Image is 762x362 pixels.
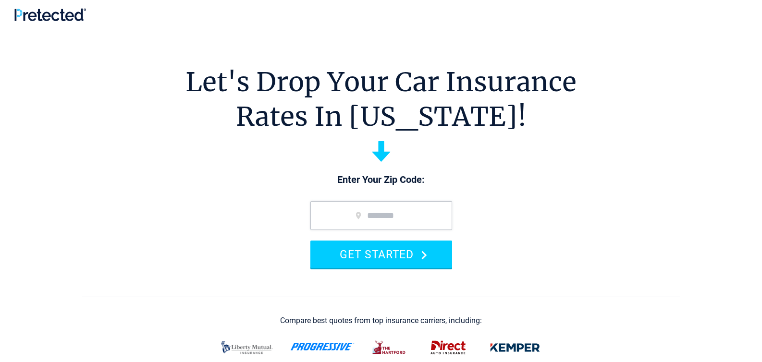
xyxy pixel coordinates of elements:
[483,335,547,360] img: kemper
[310,201,452,230] input: zip code
[425,335,472,360] img: direct
[215,335,279,360] img: liberty
[185,65,577,134] h1: Let's Drop Your Car Insurance Rates In [US_STATE]!
[366,335,413,360] img: thehartford
[301,173,462,187] p: Enter Your Zip Code:
[290,343,355,350] img: progressive
[310,241,452,268] button: GET STARTED
[14,8,86,21] img: Pretected Logo
[280,316,482,325] div: Compare best quotes from top insurance carriers, including:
